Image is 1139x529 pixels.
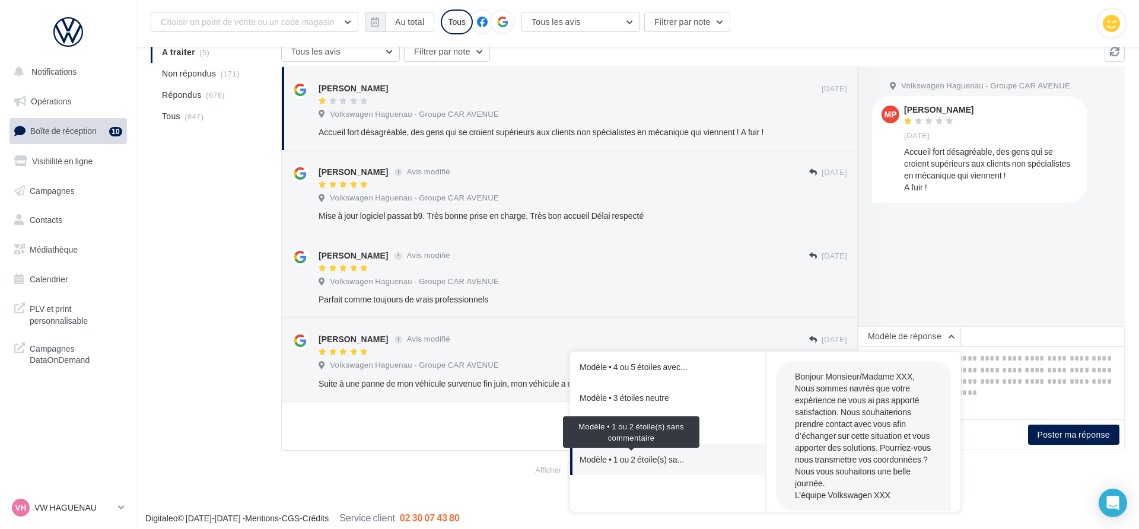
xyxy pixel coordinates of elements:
button: Modèle • 4 ou 5 étoiles avec... [570,352,733,383]
button: Poster ma réponse [1028,425,1119,445]
div: Open Intercom Messenger [1099,489,1127,517]
span: Volkswagen Haguenau - Groupe CAR AVENUE [330,276,499,287]
span: Service client [339,512,395,523]
span: Choisir un point de vente ou un code magasin [161,17,335,27]
a: Mentions [245,513,279,523]
button: Choisir un point de vente ou un code magasin [151,12,358,32]
span: Contacts [30,215,62,225]
a: Visibilité en ligne [7,149,129,174]
span: Avis modifié [407,167,450,177]
div: Tous [441,9,473,34]
a: Opérations [7,89,129,114]
span: Volkswagen Haguenau - Groupe CAR AVENUE [330,193,499,203]
a: Digitaleo [145,513,177,523]
div: Mise à jour logiciel passat b9. Très bonne prise en charge. Très bon accueil Délai respecté [319,210,770,222]
span: Tous les avis [532,17,581,27]
span: 02 30 07 43 80 [400,512,460,523]
a: Calendrier [7,267,129,292]
div: Modèle • 1 ou 2 étoile(s) sans commentaire [563,416,699,448]
button: Tous les avis [281,42,400,62]
p: VW HAGUENAU [34,502,113,514]
button: Notifications [7,59,125,84]
span: [DATE] [822,167,847,178]
div: Parfait comme toujours de vrais professionnels [319,294,770,305]
span: Opérations [31,96,71,106]
span: [DATE] [904,130,930,141]
div: Accueil fort désagréable, des gens qui se croient supérieurs aux clients non spécialistes en méca... [319,126,770,138]
span: Campagnes [30,185,75,195]
div: Modèle • 3 étoiles neutre [580,392,669,404]
button: Filtrer par note [404,42,490,62]
button: Au total [385,12,434,32]
span: Volkswagen Haguenau - Groupe CAR AVENUE [330,360,499,371]
span: Volkswagen Haguenau - Groupe CAR AVENUE [330,109,499,120]
button: Au total [365,12,434,32]
span: [DATE] [822,251,847,262]
a: Campagnes [7,179,129,203]
a: Boîte de réception10 [7,118,129,144]
div: [PERSON_NAME] [319,250,388,262]
div: Accueil fort désagréable, des gens qui se croient supérieurs aux clients non spécialistes en méca... [904,146,1077,193]
span: Avis modifié [407,251,450,260]
span: PLV et print personnalisable [30,301,122,326]
span: Afficher [535,464,561,476]
button: Modèle de réponse [858,326,961,346]
div: [PERSON_NAME] [319,333,388,345]
a: Médiathèque [7,237,129,262]
span: Tous les avis [291,46,341,56]
span: Campagnes DataOnDemand [30,340,122,366]
span: (171) [221,69,240,78]
span: Non répondus [162,68,216,79]
span: Notifications [31,66,77,77]
span: [DATE] [822,84,847,94]
span: Visibilité en ligne [32,156,93,166]
span: Bonjour Monsieur/Madame XXX, Nous sommes navrés que votre expérience ne vous ai pas apporté satis... [795,371,931,500]
a: Campagnes DataOnDemand [7,336,129,371]
button: 10 [568,463,597,479]
span: Calendrier [30,274,68,284]
a: CGS [282,513,300,523]
div: [PERSON_NAME] [319,166,388,178]
div: 10 [109,127,122,136]
a: VH VW HAGUENAU [9,496,127,519]
a: Contacts [7,208,129,232]
span: (676) [206,90,225,100]
span: Modèle • 1 ou 2 étoile(s) sa... [580,454,684,466]
span: Boîte de réception [30,126,97,136]
div: [PERSON_NAME] [319,82,388,94]
button: Modèle • 3 étoiles neutre [570,383,733,413]
button: Modèle • 1 ou 2 étoile(s) sa... [570,444,733,475]
button: Filtrer par note [644,12,730,32]
a: Crédits [303,513,329,523]
span: Répondus [162,89,202,101]
span: (847) [184,111,203,121]
span: Médiathèque [30,244,78,254]
div: [PERSON_NAME] [904,106,973,114]
button: Tous les avis [521,12,640,32]
span: VH [15,502,26,514]
span: Volkswagen Haguenau - Groupe CAR AVENUE [901,81,1070,91]
a: PLV et print personnalisable [7,296,129,331]
span: Modèle • 4 ou 5 étoiles avec... [580,361,688,373]
span: Tous [162,110,180,122]
span: © [DATE]-[DATE] - - - [145,513,460,523]
span: Avis modifié [407,334,450,344]
button: Modèle • 1 ou 2 étoiles avec... [570,413,733,444]
div: Suite à une panne de mon véhicule survenue fin juin, mon véhicule a été pris en charge par M. [PE... [319,378,770,390]
span: MP [885,109,897,120]
span: [DATE] [822,334,847,345]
